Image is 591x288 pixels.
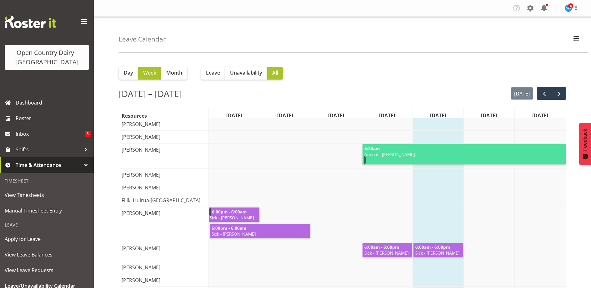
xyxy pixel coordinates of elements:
[120,209,162,217] span: [PERSON_NAME]
[267,67,283,80] button: All
[429,112,447,119] span: [DATE]
[276,112,294,119] span: [DATE]
[364,151,565,157] span: Annual - [PERSON_NAME]
[16,98,91,107] span: Dashboard
[364,250,411,256] span: Sick - [PERSON_NAME]
[85,131,91,137] span: 5
[120,112,148,120] span: Resources
[5,206,89,215] span: Manual Timesheet Entry
[16,129,85,139] span: Inbox
[120,171,162,178] span: [PERSON_NAME]
[138,67,161,80] button: Week
[364,244,400,250] span: 6:00am - 6:00pm
[225,67,267,80] button: Unavailability
[230,69,262,76] span: Unavailability
[119,87,182,100] h2: [DATE] – [DATE]
[143,69,156,76] span: Week
[16,114,91,123] span: Roster
[120,197,202,204] span: Filiki Huirua-[GEOGRAPHIC_DATA]
[272,69,278,76] span: All
[565,4,572,12] img: steve-webb7510.jpg
[120,120,162,128] span: [PERSON_NAME]
[120,245,162,252] span: [PERSON_NAME]
[120,146,162,154] span: [PERSON_NAME]
[120,264,162,271] span: [PERSON_NAME]
[2,187,92,203] a: View Timesheets
[211,209,247,215] span: 6:00pm - 6:00am
[166,69,182,76] span: Month
[206,69,220,76] span: Leave
[5,266,89,275] span: View Leave Requests
[537,87,552,100] button: prev
[415,244,451,250] span: 6:00am - 6:00pm
[5,16,56,28] img: Rosterit website logo
[11,48,83,67] div: Open Country Dairy - [GEOGRAPHIC_DATA]
[201,67,225,80] button: Leave
[327,112,345,119] span: [DATE]
[582,129,588,151] span: Feedback
[161,67,187,80] button: Month
[364,145,380,151] span: 5:30am
[2,174,92,187] div: Timesheet
[378,112,396,119] span: [DATE]
[2,247,92,262] a: View Leave Balances
[5,190,89,200] span: View Timesheets
[2,203,92,218] a: Manual Timesheet Entry
[570,32,583,46] button: Filter Employees
[2,218,92,231] div: Leave
[579,123,591,165] button: Feedback - Show survey
[16,160,81,170] span: Time & Attendance
[5,250,89,259] span: View Leave Balances
[211,225,247,231] span: 6:00pm - 6:00am
[120,133,162,141] span: [PERSON_NAME]
[16,145,81,154] span: Shifts
[211,231,309,237] span: Sick - [PERSON_NAME]
[480,112,498,119] span: [DATE]
[119,67,138,80] button: Day
[119,36,166,43] h4: Leave Calendar
[120,184,162,191] span: [PERSON_NAME]
[531,112,549,119] span: [DATE]
[120,276,162,284] span: [PERSON_NAME]
[551,87,566,100] button: next
[2,262,92,278] a: View Leave Requests
[2,231,92,247] a: Apply for Leave
[511,87,533,100] button: [DATE]
[415,250,462,256] span: Sick - [PERSON_NAME]
[225,112,243,119] span: [DATE]
[124,69,133,76] span: Day
[209,215,258,221] span: Sick - [PERSON_NAME]
[5,234,89,244] span: Apply for Leave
